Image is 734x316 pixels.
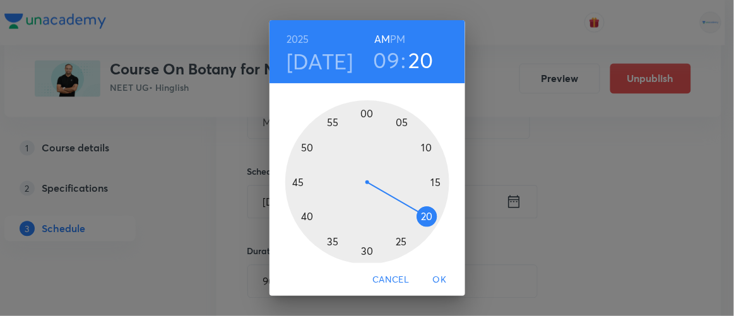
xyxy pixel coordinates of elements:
[287,48,353,74] button: [DATE]
[372,272,409,288] span: Cancel
[425,272,455,288] span: OK
[374,30,390,48] button: AM
[367,268,414,291] button: Cancel
[287,30,309,48] button: 2025
[420,268,460,291] button: OK
[409,47,434,73] button: 20
[374,47,400,73] button: 09
[390,30,405,48] button: PM
[401,47,406,73] h3: :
